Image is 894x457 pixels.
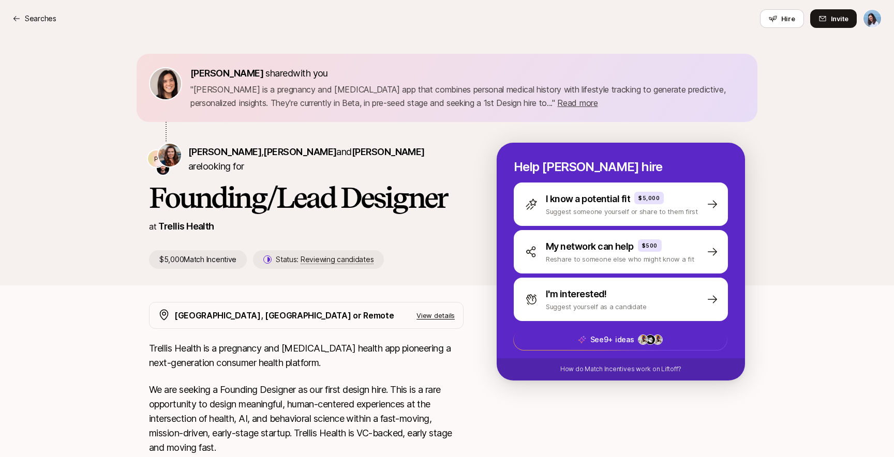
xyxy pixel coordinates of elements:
[154,153,158,165] p: P
[149,383,464,455] p: We are seeking a Founding Designer as our first design hire. This is a rare opportunity to design...
[646,335,655,344] img: ACg8ocLP8Po28MHD36tn1uzk0VZfsiVvIdErVHJ9RMzhqCg_8OP9=s160-c
[513,329,727,351] button: See9+ ideas
[760,9,804,28] button: Hire
[150,68,181,99] img: 71d7b91d_d7cb_43b4_a7ea_a9b2f2cc6e03.jpg
[174,309,394,322] p: [GEOGRAPHIC_DATA], [GEOGRAPHIC_DATA] or Remote
[352,146,425,157] span: [PERSON_NAME]
[190,68,263,79] span: [PERSON_NAME]
[336,146,424,157] span: and
[276,253,374,266] p: Status:
[546,287,607,301] p: I'm interested!
[546,206,698,217] p: Suggest someone yourself or share to them first
[863,10,881,27] img: Dan Tase
[158,144,181,166] img: Estelle Giraud
[416,310,455,321] p: View details
[149,220,156,233] p: at
[190,83,745,110] p: " [PERSON_NAME] is a pregnancy and [MEDICAL_DATA] app that combines personal medical history with...
[149,182,464,213] h1: Founding/Lead Designer
[781,13,795,24] span: Hire
[642,241,658,250] p: $500
[638,335,648,344] img: ACg8ocLA9eoPaz3z5vLE0I7OC_v32zXj7mVDDAjqFnjo6YAUildr2WH_IQ=s160-c
[546,239,634,254] p: My network can help
[149,341,464,370] p: Trellis Health is a pregnancy and [MEDICAL_DATA] health app pioneering a next-generation consumer...
[546,254,694,264] p: Reshare to someone else who might know a fit
[514,160,728,174] p: Help [PERSON_NAME] hire
[263,146,336,157] span: [PERSON_NAME]
[293,68,328,79] span: with you
[25,12,56,25] p: Searches
[653,335,662,344] img: ACg8ocLA9eoPaz3z5vLE0I7OC_v32zXj7mVDDAjqFnjo6YAUildr2WH_IQ=s160-c
[190,66,332,81] p: shared
[188,146,261,157] span: [PERSON_NAME]
[188,145,464,174] p: are looking for
[149,250,247,269] p: $5,000 Match Incentive
[157,162,169,175] img: Ryan Nabat
[560,364,681,374] p: How do Match Incentives work on Liftoff?
[590,333,634,346] p: See 9+ ideas
[158,221,214,232] a: Trellis Health
[546,301,647,312] p: Suggest yourself as a candidate
[831,13,848,24] span: Invite
[557,98,598,108] span: Read more
[863,9,882,28] button: Dan Tase
[301,255,374,264] span: Reviewing candidates
[638,194,660,202] p: $5,000
[261,146,336,157] span: ,
[810,9,857,28] button: Invite
[546,192,630,206] p: I know a potential fit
